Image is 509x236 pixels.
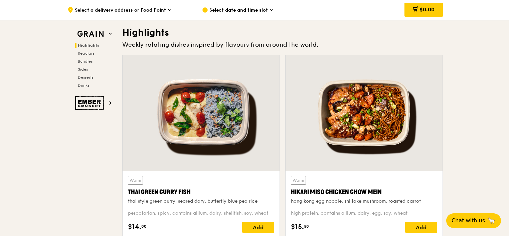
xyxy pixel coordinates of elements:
div: Hikari Miso Chicken Chow Mein [291,187,437,197]
span: $14. [128,222,141,232]
div: Add [405,222,437,233]
div: high protein, contains allium, dairy, egg, soy, wheat [291,210,437,217]
div: Warm [128,176,143,185]
div: thai style green curry, seared dory, butterfly blue pea rice [128,198,274,205]
div: Thai Green Curry Fish [128,187,274,197]
span: Bundles [78,59,93,64]
span: Drinks [78,83,89,88]
h3: Highlights [122,27,443,39]
span: Regulars [78,51,94,56]
span: Highlights [78,43,99,48]
span: Select date and time slot [209,7,268,14]
span: Chat with us [452,217,485,225]
span: 00 [141,224,147,229]
span: Select a delivery address or Food Point [75,7,166,14]
span: 50 [304,224,309,229]
span: Sides [78,67,88,72]
div: hong kong egg noodle, shiitake mushroom, roasted carrot [291,198,437,205]
img: Grain web logo [75,28,106,40]
div: Add [242,222,274,233]
div: Weekly rotating dishes inspired by flavours from around the world. [122,40,443,49]
div: Warm [291,176,306,185]
span: $15. [291,222,304,232]
span: Desserts [78,75,93,80]
div: pescatarian, spicy, contains allium, dairy, shellfish, soy, wheat [128,210,274,217]
span: $0.00 [419,6,435,13]
span: 🦙 [488,217,496,225]
button: Chat with us🦙 [446,213,501,228]
img: Ember Smokery web logo [75,96,106,110]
